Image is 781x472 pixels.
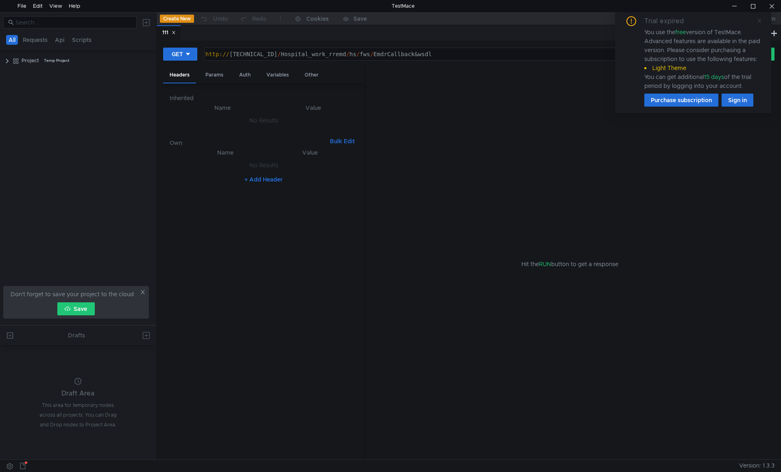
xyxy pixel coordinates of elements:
button: Bulk Edit [327,136,358,146]
div: Save [353,16,367,22]
button: Scripts [70,35,94,45]
div: GET [172,50,183,59]
button: Create New [160,15,194,23]
span: Hit the button to get a response [521,260,618,269]
h6: Own [170,138,327,148]
div: Auth [233,68,257,83]
div: Cookies [306,14,329,24]
nz-embed-empty: No Results [249,162,278,169]
th: Name [176,103,269,113]
li: Light Theme [644,63,761,72]
span: free [675,28,686,36]
div: Redo [252,14,266,24]
button: Sign in [722,94,753,107]
div: Trial expired [644,16,694,26]
div: Drafts [68,330,85,340]
div: 111 [162,28,176,37]
div: Other [298,68,325,83]
span: RUN [539,260,551,268]
div: Variables [260,68,295,83]
th: Name [183,148,268,157]
div: Temp Project [44,55,70,67]
nz-embed-empty: No Results [249,117,278,124]
input: Search... [15,18,132,27]
button: Requests [20,35,50,45]
button: + Add Header [241,175,286,184]
button: Purchase subscription [644,94,718,107]
span: Don't forget to save your project to the cloud [11,289,134,299]
span: 15 days [704,73,724,81]
div: Headers [163,68,196,83]
span: Version: 1.3.3 [739,460,774,472]
div: Project [22,55,39,67]
div: Params [199,68,230,83]
th: Value [268,103,358,113]
div: You can get additional of the trial period by logging into your account. [644,72,761,90]
button: Save [57,302,95,315]
button: All [6,35,18,45]
div: Undo [213,14,228,24]
button: GET [163,48,197,61]
button: Redo [234,13,272,25]
div: You use the version of TestMace. Advanced features are available in the paid version. Please cons... [644,28,761,90]
h6: Inherited [170,93,358,103]
button: Api [52,35,67,45]
button: Undo [194,13,234,25]
th: Value [268,148,351,157]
